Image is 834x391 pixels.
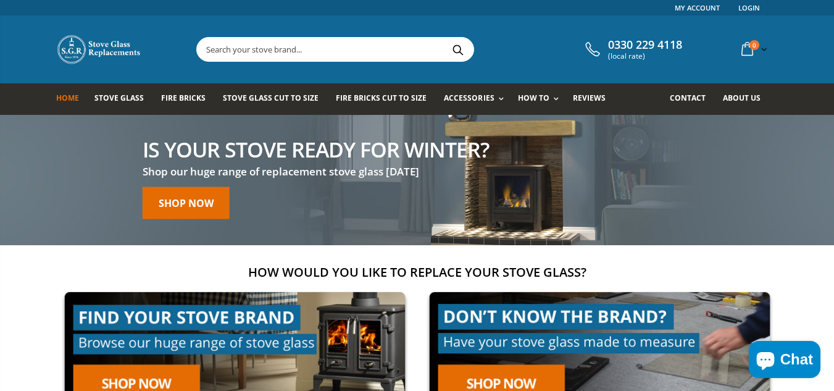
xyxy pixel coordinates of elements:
[336,83,436,115] a: Fire Bricks Cut To Size
[723,93,761,103] span: About us
[143,139,489,160] h2: Is your stove ready for winter?
[94,83,153,115] a: Stove Glass
[143,165,489,179] h3: Shop our huge range of replacement stove glass [DATE]
[94,93,144,103] span: Stove Glass
[161,93,206,103] span: Fire Bricks
[573,93,606,103] span: Reviews
[197,38,612,61] input: Search your stove brand...
[143,187,230,219] a: Shop now
[736,37,770,61] a: 0
[608,52,682,61] span: (local rate)
[573,83,615,115] a: Reviews
[518,83,565,115] a: How To
[56,264,778,280] h2: How would you like to replace your stove glass?
[608,38,682,52] span: 0330 229 4118
[56,34,143,65] img: Stove Glass Replacement
[670,93,706,103] span: Contact
[670,83,715,115] a: Contact
[56,83,88,115] a: Home
[336,93,427,103] span: Fire Bricks Cut To Size
[223,93,319,103] span: Stove Glass Cut To Size
[749,40,759,50] span: 0
[223,83,328,115] a: Stove Glass Cut To Size
[161,83,215,115] a: Fire Bricks
[444,83,509,115] a: Accessories
[444,93,494,103] span: Accessories
[56,93,79,103] span: Home
[518,93,549,103] span: How To
[444,38,472,61] button: Search
[723,83,770,115] a: About us
[582,38,682,61] a: 0330 229 4118 (local rate)
[745,341,824,381] inbox-online-store-chat: Shopify online store chat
